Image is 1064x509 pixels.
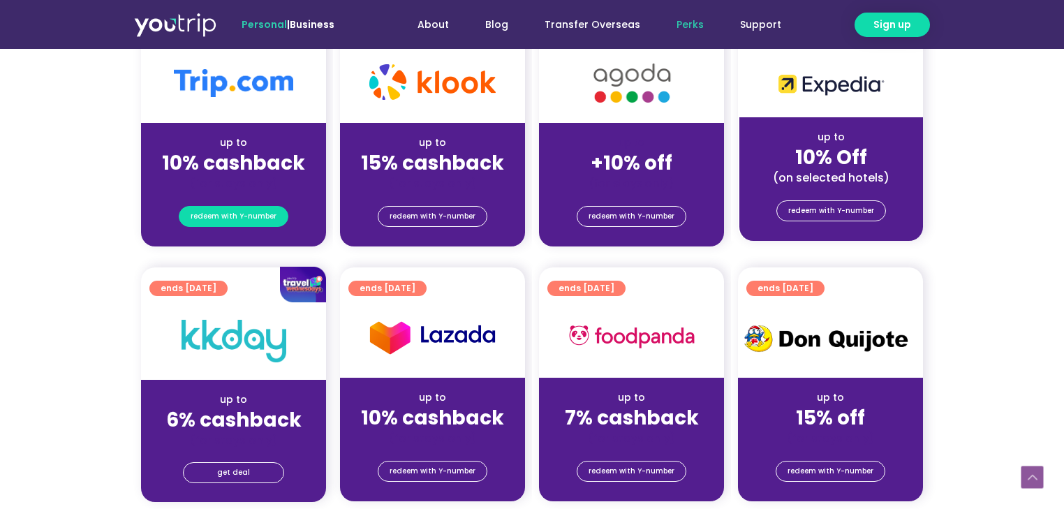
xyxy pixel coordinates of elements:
[589,462,674,481] span: redeem with Y-number
[855,13,930,37] a: Sign up
[796,404,865,431] strong: 15% off
[658,12,722,38] a: Perks
[242,17,334,31] span: |
[873,17,911,32] span: Sign up
[788,201,874,221] span: redeem with Y-number
[795,144,867,171] strong: 10% Off
[378,206,487,227] a: redeem with Y-number
[361,404,504,431] strong: 10% cashback
[152,433,315,448] div: (for stays only)
[152,392,315,407] div: up to
[372,12,799,38] nav: Menu
[559,281,614,296] span: ends [DATE]
[591,149,672,177] strong: +10% off
[589,207,674,226] span: redeem with Y-number
[361,149,504,177] strong: 15% cashback
[152,135,315,150] div: up to
[348,281,427,296] a: ends [DATE]
[399,12,467,38] a: About
[183,462,284,483] a: get deal
[351,390,514,405] div: up to
[242,17,287,31] span: Personal
[577,206,686,227] a: redeem with Y-number
[378,461,487,482] a: redeem with Y-number
[565,404,699,431] strong: 7% cashback
[577,461,686,482] a: redeem with Y-number
[467,12,526,38] a: Blog
[550,176,713,191] div: (for stays only)
[526,12,658,38] a: Transfer Overseas
[351,431,514,445] div: (for stays only)
[162,149,305,177] strong: 10% cashback
[390,462,475,481] span: redeem with Y-number
[360,281,415,296] span: ends [DATE]
[547,281,626,296] a: ends [DATE]
[390,207,475,226] span: redeem with Y-number
[351,135,514,150] div: up to
[152,176,315,191] div: (for stays only)
[217,463,250,482] span: get deal
[550,431,713,445] div: (for stays only)
[191,207,276,226] span: redeem with Y-number
[179,206,288,227] a: redeem with Y-number
[751,170,912,185] div: (on selected hotels)
[290,17,334,31] a: Business
[351,176,514,191] div: (for stays only)
[776,461,885,482] a: redeem with Y-number
[751,130,912,145] div: up to
[749,431,912,445] div: (for stays only)
[746,281,825,296] a: ends [DATE]
[758,281,813,296] span: ends [DATE]
[619,135,644,149] span: up to
[722,12,799,38] a: Support
[550,390,713,405] div: up to
[749,390,912,405] div: up to
[788,462,873,481] span: redeem with Y-number
[166,406,302,434] strong: 6% cashback
[776,200,886,221] a: redeem with Y-number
